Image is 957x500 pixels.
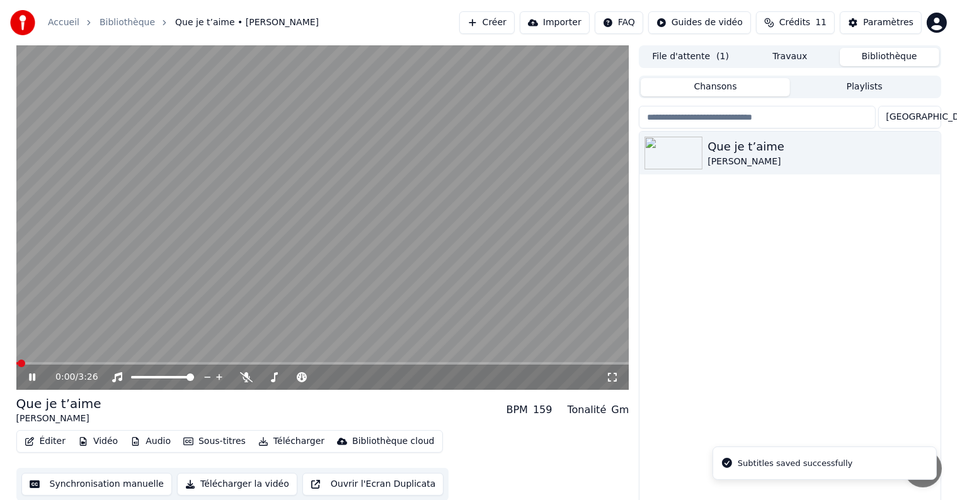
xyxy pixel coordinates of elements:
button: Chansons [641,78,790,96]
button: Guides de vidéo [648,11,751,34]
button: Télécharger la vidéo [177,473,297,496]
button: Créer [459,11,515,34]
div: Subtitles saved successfully [738,457,852,470]
a: Bibliothèque [100,16,155,29]
span: Crédits [779,16,810,29]
div: / [55,371,86,384]
div: Bibliothèque cloud [352,435,434,448]
nav: breadcrumb [48,16,319,29]
span: 3:26 [78,371,98,384]
button: Paramètres [840,11,922,34]
button: Audio [125,433,176,450]
div: [PERSON_NAME] [708,156,935,168]
button: File d'attente [641,48,740,66]
div: BPM [507,402,528,418]
div: Gm [611,402,629,418]
span: ( 1 ) [716,50,729,63]
button: Ouvrir l'Ecran Duplicata [302,473,444,496]
button: Bibliothèque [840,48,939,66]
button: Playlists [790,78,939,96]
span: 11 [815,16,827,29]
img: youka [10,10,35,35]
button: Importer [520,11,590,34]
div: Que je t’aime [16,395,101,412]
div: Tonalité [568,402,607,418]
button: Éditer [20,433,71,450]
button: Travaux [740,48,840,66]
button: Vidéo [73,433,123,450]
button: Sous-titres [178,433,251,450]
span: 0:00 [55,371,75,384]
div: [PERSON_NAME] [16,412,101,425]
div: Paramètres [863,16,914,29]
div: 159 [533,402,553,418]
div: Que je t’aime [708,138,935,156]
button: Crédits11 [756,11,835,34]
span: Que je t’aime • [PERSON_NAME] [175,16,319,29]
button: Synchronisation manuelle [21,473,173,496]
button: Télécharger [253,433,330,450]
a: Accueil [48,16,79,29]
button: FAQ [595,11,643,34]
